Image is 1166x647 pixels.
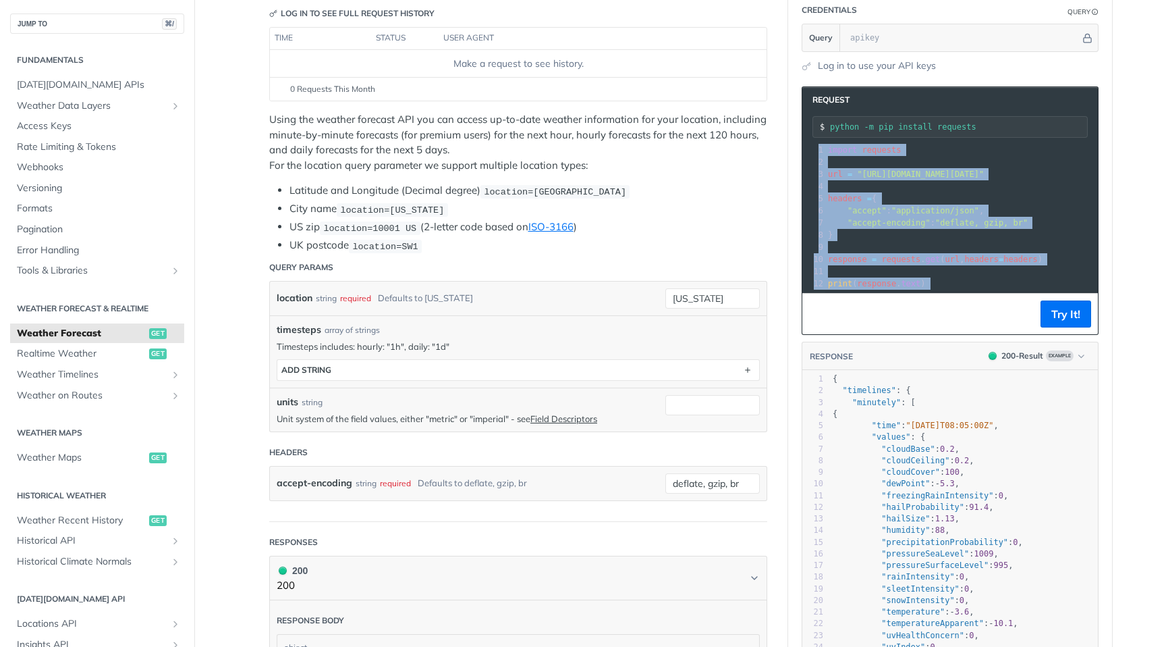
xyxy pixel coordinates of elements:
[802,571,823,583] div: 18
[818,59,936,73] a: Log in to use your API keys
[277,395,298,409] label: units
[17,534,167,548] span: Historical API
[1080,31,1094,45] button: Hide
[802,373,823,385] div: 1
[882,255,921,264] span: requests
[802,502,823,513] div: 12
[833,386,911,395] span: : {
[802,548,823,560] div: 16
[269,112,767,173] p: Using the weather forecast API you can access up-to-date weather information for your location, i...
[277,360,759,380] button: ADD string
[371,28,439,49] th: status
[149,452,167,463] span: get
[833,502,994,512] span: : ,
[1067,7,1099,17] div: QueryInformation
[10,75,184,95] a: [DATE][DOMAIN_NAME] APIs
[10,365,184,385] a: Weather TimelinesShow subpages for Weather Timelines
[418,473,527,493] div: Defaults to deflate, gzip, br
[833,409,837,419] span: {
[323,223,416,233] span: location=10001 US
[802,490,823,502] div: 11
[10,531,184,551] a: Historical APIShow subpages for Historical API
[749,573,760,584] svg: Chevron
[993,619,1013,628] span: 10.1
[378,288,473,308] div: Defaults to [US_STATE]
[316,288,337,308] div: string
[833,631,979,640] span: : ,
[891,206,979,215] span: "application/json"
[881,596,954,605] span: "snowIntensity"
[982,349,1091,363] button: 200200-ResultExample
[999,491,1003,500] span: 0
[802,513,823,525] div: 13
[833,549,999,559] span: : ,
[277,288,312,308] label: location
[833,374,837,384] span: {
[802,584,823,595] div: 19
[277,473,352,493] label: accept-encoding
[828,194,862,203] span: headers
[935,218,1028,228] span: "deflate, gzip, br"
[10,157,184,178] a: Webhooks
[999,255,1003,264] span: =
[340,288,371,308] div: required
[10,448,184,468] a: Weather Mapsget
[356,473,377,493] div: string
[170,390,181,401] button: Show subpages for Weather on Routes
[439,28,740,49] th: user agent
[279,567,287,575] span: 200
[17,451,146,465] span: Weather Maps
[852,398,901,407] span: "minutely"
[802,432,823,443] div: 6
[833,584,974,594] span: : ,
[10,614,184,634] a: Locations APIShow subpages for Locations API
[17,99,167,113] span: Weather Data Layers
[833,514,960,523] span: : ,
[945,255,960,264] span: url
[802,420,823,432] div: 5
[802,444,823,455] div: 7
[802,409,823,420] div: 4
[843,24,1080,51] input: apikey
[881,619,984,628] span: "temperatureApparent"
[10,219,184,240] a: Pagination
[935,525,945,535] span: 88
[275,57,761,71] div: Make a request to see history.
[10,240,184,261] a: Error Handling
[881,491,993,500] span: "freezingRainIntensity"
[802,180,825,192] div: 4
[945,467,960,477] span: 100
[10,593,184,605] h2: [DATE][DOMAIN_NAME] API
[848,206,887,215] span: "accept"
[881,479,930,488] span: "dewPoint"
[380,473,411,493] div: required
[1001,350,1043,362] div: 200 - Result
[872,255,877,264] span: =
[833,619,1018,628] span: : ,
[809,32,833,44] span: Query
[802,467,823,478] div: 9
[802,156,825,168] div: 2
[828,255,867,264] span: response
[17,202,181,215] span: Formats
[269,9,277,18] svg: Key
[149,328,167,339] span: get
[1046,351,1074,361] span: Example
[17,264,167,278] span: Tools & Libraries
[10,116,184,136] a: Access Keys
[881,538,1008,547] span: "precipitationProbability"
[10,552,184,572] a: Historical Climate NormalsShow subpages for Historical Climate Normals
[277,563,760,594] button: 200 200200
[17,555,167,569] span: Historical Climate Normals
[802,595,823,606] div: 20
[340,205,444,215] span: location=[US_STATE]
[281,365,331,375] div: ADD string
[901,279,920,288] span: text
[170,101,181,111] button: Show subpages for Weather Data Layers
[10,303,184,315] h2: Weather Forecast & realtime
[277,563,308,578] div: 200
[17,327,146,340] span: Weather Forecast
[170,265,181,276] button: Show subpages for Tools & Libraries
[170,369,181,380] button: Show subpages for Weather Timelines
[10,14,184,34] button: JUMP TO⌘/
